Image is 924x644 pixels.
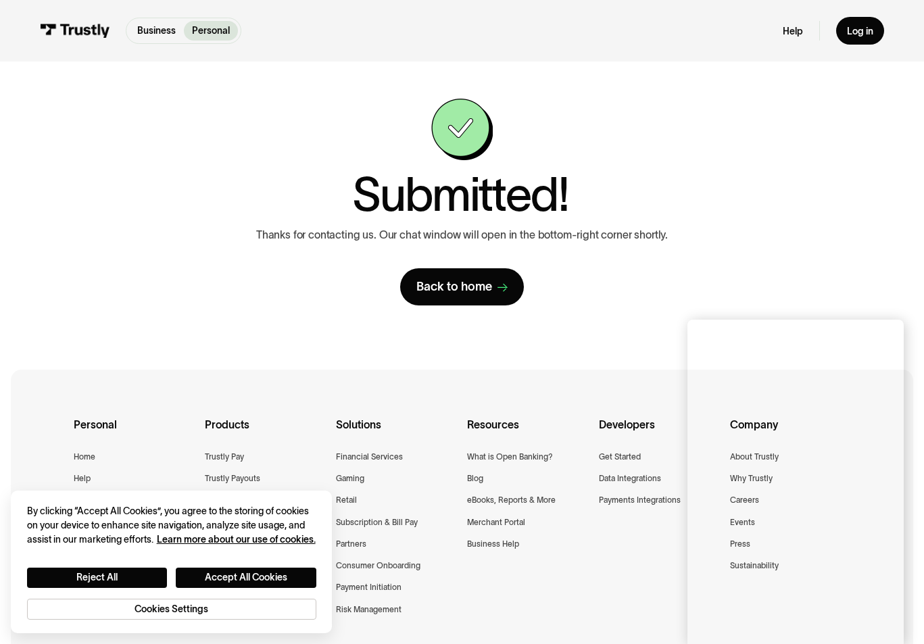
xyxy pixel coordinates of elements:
div: By clicking “Accept All Cookies”, you agree to the storing of cookies on your device to enhance s... [27,504,316,546]
a: Get Started [599,450,641,464]
div: Resources [467,416,587,450]
a: Payment Initiation [336,580,402,594]
button: Cookies Settings [27,599,316,620]
a: Trustly Payouts [205,472,260,485]
button: Accept All Cookies [176,568,316,588]
a: eBooks, Reports & More [467,493,556,507]
img: Trustly Logo [40,24,110,39]
a: Data Integrations [599,472,661,485]
a: What is Open Banking? [467,450,553,464]
p: Personal [192,24,230,38]
button: Reject All [27,568,167,588]
a: Gaming [336,472,364,485]
a: Retail [336,493,357,507]
a: Personal [184,21,238,41]
div: Back to home [416,279,492,295]
a: Consumer Onboarding [336,559,420,572]
h1: Submitted! [352,171,569,218]
div: Solutions [336,416,456,450]
a: Payments Integrations [599,493,681,507]
div: Developers [599,416,719,450]
a: Business [129,21,184,41]
div: Privacy [27,504,316,620]
a: Log in [836,17,884,45]
a: Merchant Portal [467,516,525,529]
div: Products [205,416,325,450]
a: Help [74,472,91,485]
a: Trustly Pay [205,450,244,464]
iframe: To enrich screen reader interactions, please activate Accessibility in Grammarly extension settings [687,320,904,644]
p: Thanks for contacting us. Our chat window will open in the bottom-right corner shortly. [256,228,668,241]
a: Business Help [467,537,519,551]
a: Back to home [400,268,524,305]
div: Cookie banner [11,491,332,633]
p: Business [137,24,176,38]
a: Home [74,450,95,464]
a: Subscription & Bill Pay [336,516,418,529]
a: Help [783,25,803,37]
div: Personal [74,416,194,450]
a: More information about your privacy, opens in a new tab [157,534,316,545]
a: Financial Services [336,450,403,464]
a: Partners [336,537,366,551]
div: Log in [847,25,873,37]
a: Blog [467,472,483,485]
a: Risk Management [336,603,402,616]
